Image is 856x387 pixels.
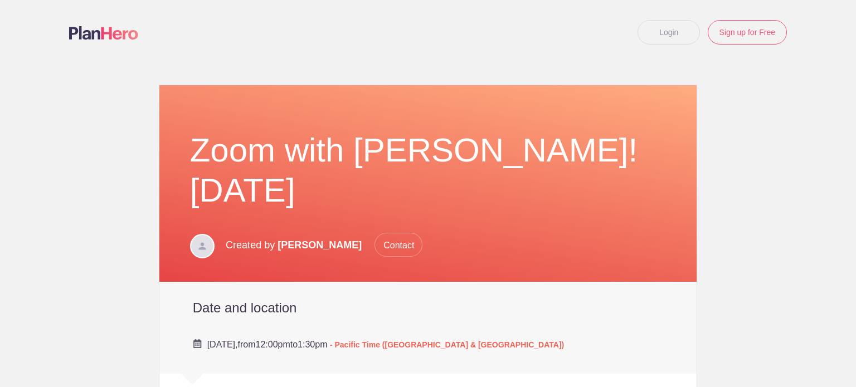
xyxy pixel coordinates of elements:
[638,20,700,45] a: Login
[193,339,202,348] img: Cal purple
[298,340,327,349] span: 1:30pm
[226,233,422,257] p: Created by
[255,340,290,349] span: 12:00pm
[374,233,422,257] span: Contact
[207,340,565,349] span: from to
[193,300,664,316] h2: Date and location
[207,340,238,349] span: [DATE],
[330,340,564,349] span: - Pacific Time ([GEOGRAPHIC_DATA] & [GEOGRAPHIC_DATA])
[69,26,138,40] img: Logo main planhero
[190,130,667,210] h1: Zoom with [PERSON_NAME]! [DATE]
[190,234,215,258] img: Davatar
[708,20,787,45] a: Sign up for Free
[278,239,362,251] span: [PERSON_NAME]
